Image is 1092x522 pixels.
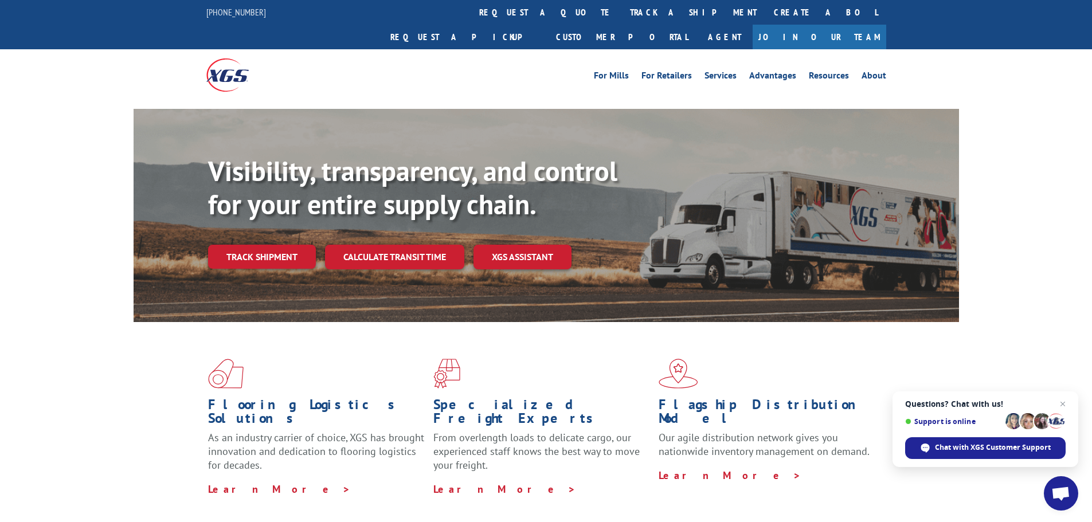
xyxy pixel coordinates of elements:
[325,245,464,269] a: Calculate transit time
[473,245,572,269] a: XGS ASSISTANT
[659,431,870,458] span: Our agile distribution network gives you nationwide inventory management on demand.
[659,469,801,482] a: Learn More >
[433,398,650,431] h1: Specialized Freight Experts
[208,482,351,496] a: Learn More >
[905,399,1066,409] span: Questions? Chat with us!
[382,25,547,49] a: Request a pickup
[208,153,617,222] b: Visibility, transparency, and control for your entire supply chain.
[704,71,737,84] a: Services
[206,6,266,18] a: [PHONE_NUMBER]
[1056,397,1070,411] span: Close chat
[594,71,629,84] a: For Mills
[433,431,650,482] p: From overlength loads to delicate cargo, our experienced staff knows the best way to move your fr...
[905,437,1066,459] div: Chat with XGS Customer Support
[1044,476,1078,511] div: Open chat
[696,25,753,49] a: Agent
[208,431,424,472] span: As an industry carrier of choice, XGS has brought innovation and dedication to flooring logistics...
[809,71,849,84] a: Resources
[208,245,316,269] a: Track shipment
[433,482,576,496] a: Learn More >
[208,359,244,388] img: xgs-icon-total-supply-chain-intelligence-red
[208,398,425,431] h1: Flooring Logistics Solutions
[433,359,460,388] img: xgs-icon-focused-on-flooring-red
[659,398,875,431] h1: Flagship Distribution Model
[862,71,886,84] a: About
[753,25,886,49] a: Join Our Team
[935,442,1051,453] span: Chat with XGS Customer Support
[547,25,696,49] a: Customer Portal
[641,71,692,84] a: For Retailers
[659,359,698,388] img: xgs-icon-flagship-distribution-model-red
[749,71,796,84] a: Advantages
[905,417,1001,426] span: Support is online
